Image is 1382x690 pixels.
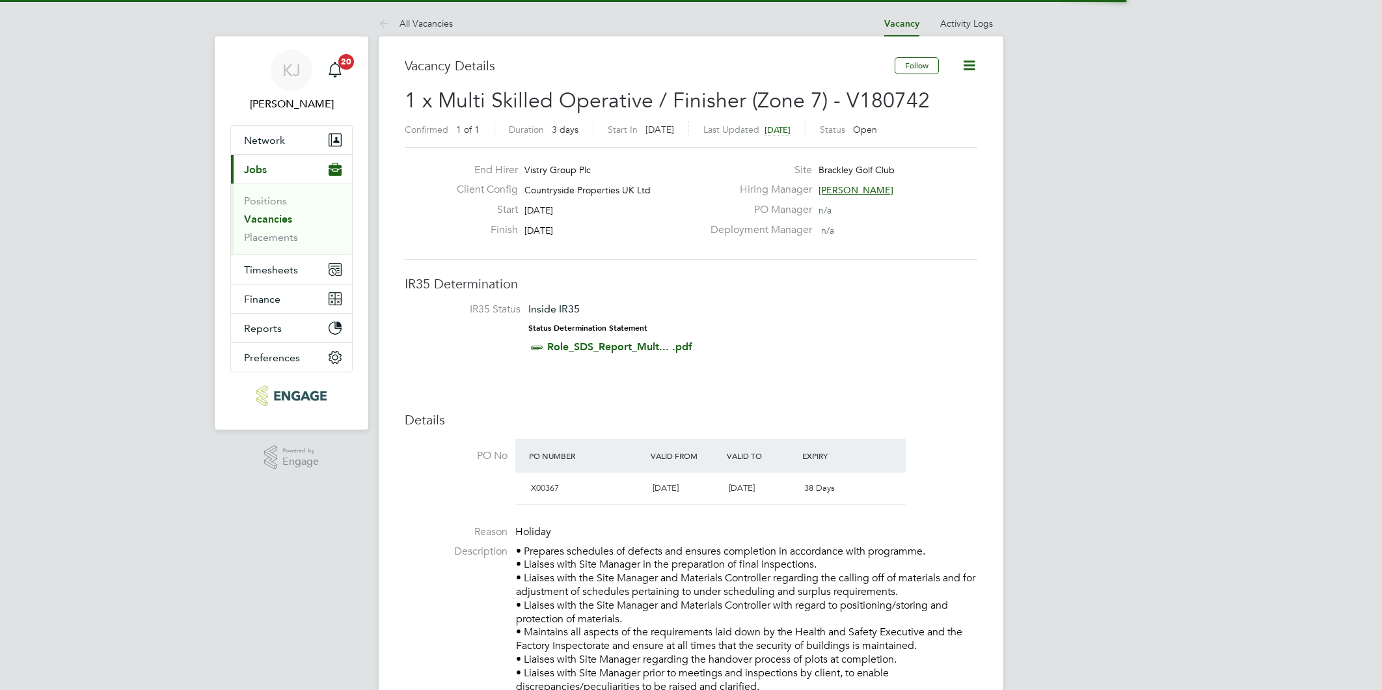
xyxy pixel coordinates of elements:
button: Reports [231,314,352,342]
span: Preferences [244,352,300,364]
span: Brackley Golf Club [819,164,895,176]
span: n/a [821,225,834,236]
button: Follow [895,57,939,74]
label: Finish [446,223,518,237]
button: Jobs [231,155,352,184]
a: Powered byEngage [264,445,319,470]
span: Finance [244,293,280,305]
label: PO Manager [703,203,812,217]
a: Vacancy [884,18,919,29]
span: KJ [282,62,301,79]
label: Duration [509,124,544,135]
label: Start In [608,124,638,135]
a: 20 [322,49,348,91]
label: Description [405,545,508,559]
a: Activity Logs [940,18,993,29]
img: northbuildrecruit-logo-retina.png [256,385,326,406]
span: Engage [282,456,319,467]
a: Role_SDS_Report_Mult... .pdf [547,340,692,353]
a: All Vacancies [379,18,453,29]
button: Finance [231,284,352,313]
span: 38 Days [804,482,835,493]
strong: Status Determination Statement [528,324,647,333]
span: [DATE] [653,482,679,493]
label: Reason [405,525,508,539]
span: [DATE] [645,124,674,135]
button: Timesheets [231,255,352,284]
label: Start [446,203,518,217]
div: Valid From [647,444,724,467]
h3: IR35 Determination [405,275,977,292]
h3: Vacancy Details [405,57,895,74]
div: Valid To [724,444,800,467]
div: Expiry [799,444,875,467]
span: [DATE] [765,124,791,135]
div: PO Number [526,444,647,467]
span: Holiday [515,525,551,538]
a: Go to home page [230,385,353,406]
span: Inside IR35 [528,303,580,315]
span: Open [853,124,877,135]
label: Client Config [446,183,518,197]
label: PO No [405,449,508,463]
a: Positions [244,195,287,207]
span: Powered by [282,445,319,456]
span: Timesheets [244,264,298,276]
button: Preferences [231,343,352,372]
span: [DATE] [524,225,553,236]
span: 1 x Multi Skilled Operative / Finisher (Zone 7) - V180742 [405,88,930,113]
span: [DATE] [524,204,553,216]
span: 3 days [552,124,578,135]
label: Deployment Manager [703,223,812,237]
span: Kirsty Jones [230,96,353,112]
div: Jobs [231,184,352,255]
label: Hiring Manager [703,183,812,197]
span: Network [244,134,285,146]
span: Jobs [244,163,267,176]
span: 20 [338,54,354,70]
a: Vacancies [244,213,292,225]
span: [PERSON_NAME] [819,184,893,196]
a: Placements [244,231,298,243]
span: Vistry Group Plc [524,164,591,176]
label: Site [703,163,812,177]
span: n/a [819,204,832,216]
label: Last Updated [703,124,759,135]
span: Countryside Properties UK Ltd [524,184,651,196]
button: Network [231,126,352,154]
label: Status [820,124,845,135]
span: Reports [244,322,282,335]
span: X00367 [531,482,559,493]
a: KJ[PERSON_NAME] [230,49,353,112]
span: [DATE] [729,482,755,493]
h3: Details [405,411,977,428]
label: Confirmed [405,124,448,135]
label: IR35 Status [418,303,521,316]
span: 1 of 1 [456,124,480,135]
label: End Hirer [446,163,518,177]
nav: Main navigation [215,36,368,430]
